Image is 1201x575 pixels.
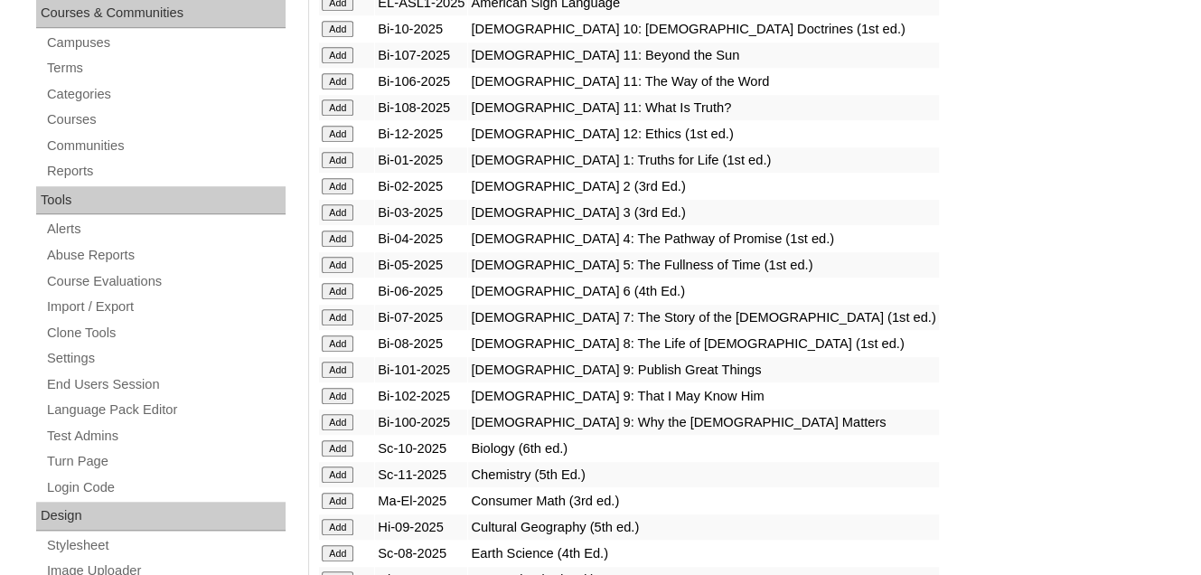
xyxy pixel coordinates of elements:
[45,83,286,106] a: Categories
[45,244,286,267] a: Abuse Reports
[45,57,286,80] a: Terms
[322,99,353,116] input: Add
[375,462,467,487] td: Sc-11-2025
[375,174,467,199] td: Bi-02-2025
[375,357,467,382] td: Bi-101-2025
[468,305,938,330] td: [DEMOGRAPHIC_DATA] 7: The Story of the [DEMOGRAPHIC_DATA] (1st ed.)
[375,436,467,461] td: Sc-10-2025
[375,95,467,120] td: Bi-108-2025
[468,95,938,120] td: [DEMOGRAPHIC_DATA] 11: What Is Truth?
[468,383,938,409] td: [DEMOGRAPHIC_DATA] 9: That I May Know Him
[375,514,467,540] td: Hi-09-2025
[375,252,467,278] td: Bi-05-2025
[322,21,353,37] input: Add
[322,73,353,90] input: Add
[468,488,938,514] td: Consumer Math (3rd ed.)
[375,305,467,330] td: Bi-07-2025
[36,186,286,215] div: Tools
[375,410,467,435] td: Bi-100-2025
[322,493,353,509] input: Add
[375,121,467,146] td: Bi-12-2025
[45,296,286,318] a: Import / Export
[45,322,286,344] a: Clone Tools
[322,414,353,430] input: Add
[322,47,353,63] input: Add
[468,226,938,251] td: [DEMOGRAPHIC_DATA] 4: The Pathway of Promise (1st ed.)
[375,541,467,566] td: Sc-08-2025
[45,476,286,499] a: Login Code
[375,69,467,94] td: Bi-106-2025
[322,388,353,404] input: Add
[468,16,938,42] td: [DEMOGRAPHIC_DATA] 10: [DEMOGRAPHIC_DATA] Doctrines (1st ed.)
[468,69,938,94] td: [DEMOGRAPHIC_DATA] 11: The Way of the Word
[322,178,353,194] input: Add
[322,335,353,352] input: Add
[468,357,938,382] td: [DEMOGRAPHIC_DATA] 9: Publish Great Things
[45,425,286,448] a: Test Admins
[468,121,938,146] td: [DEMOGRAPHIC_DATA] 12: Ethics (1st ed.)
[322,257,353,273] input: Add
[45,373,286,396] a: End Users Session
[375,226,467,251] td: Bi-04-2025
[36,502,286,531] div: Design
[468,462,938,487] td: Chemistry (5th Ed.)
[375,147,467,173] td: Bi-01-2025
[375,200,467,225] td: Bi-03-2025
[45,450,286,473] a: Turn Page
[322,545,353,561] input: Add
[45,347,286,370] a: Settings
[322,467,353,483] input: Add
[322,283,353,299] input: Add
[468,331,938,356] td: [DEMOGRAPHIC_DATA] 8: The Life of [DEMOGRAPHIC_DATA] (1st ed.)
[468,278,938,304] td: [DEMOGRAPHIC_DATA] 6 (4th Ed.)
[468,42,938,68] td: [DEMOGRAPHIC_DATA] 11: Beyond the Sun
[468,541,938,566] td: Earth Science (4th Ed.)
[375,331,467,356] td: Bi-08-2025
[45,218,286,240] a: Alerts
[322,362,353,378] input: Add
[322,309,353,325] input: Add
[322,152,353,168] input: Add
[45,108,286,131] a: Courses
[468,410,938,435] td: [DEMOGRAPHIC_DATA] 9: Why the [DEMOGRAPHIC_DATA] Matters
[322,231,353,247] input: Add
[468,514,938,540] td: Cultural Geography (5th ed.)
[322,519,353,535] input: Add
[468,200,938,225] td: [DEMOGRAPHIC_DATA] 3 (3rd Ed.)
[468,436,938,461] td: Biology (6th ed.)
[468,252,938,278] td: [DEMOGRAPHIC_DATA] 5: The Fullness of Time (1st ed.)
[45,534,286,557] a: Stylesheet
[322,204,353,221] input: Add
[45,160,286,183] a: Reports
[322,126,353,142] input: Add
[45,32,286,54] a: Campuses
[45,270,286,293] a: Course Evaluations
[468,147,938,173] td: [DEMOGRAPHIC_DATA] 1: Truths for Life (1st ed.)
[375,488,467,514] td: Ma-El-2025
[375,16,467,42] td: Bi-10-2025
[375,278,467,304] td: Bi-06-2025
[375,383,467,409] td: Bi-102-2025
[468,174,938,199] td: [DEMOGRAPHIC_DATA] 2 (3rd Ed.)
[322,440,353,457] input: Add
[375,42,467,68] td: Bi-107-2025
[45,399,286,421] a: Language Pack Editor
[45,135,286,157] a: Communities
